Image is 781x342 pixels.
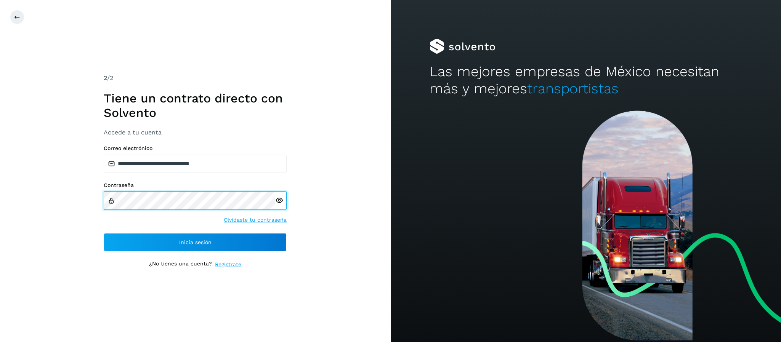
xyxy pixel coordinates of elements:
span: transportistas [527,80,619,97]
h3: Accede a tu cuenta [104,129,287,136]
div: /2 [104,74,287,83]
a: Regístrate [215,260,241,268]
h2: Las mejores empresas de México necesitan más y mejores [430,63,742,97]
p: ¿No tienes una cuenta? [149,260,212,268]
span: 2 [104,74,107,82]
button: Inicia sesión [104,233,287,251]
span: Inicia sesión [179,240,212,245]
label: Correo electrónico [104,145,287,152]
a: Olvidaste tu contraseña [224,216,287,224]
label: Contraseña [104,182,287,189]
h1: Tiene un contrato directo con Solvento [104,91,287,120]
